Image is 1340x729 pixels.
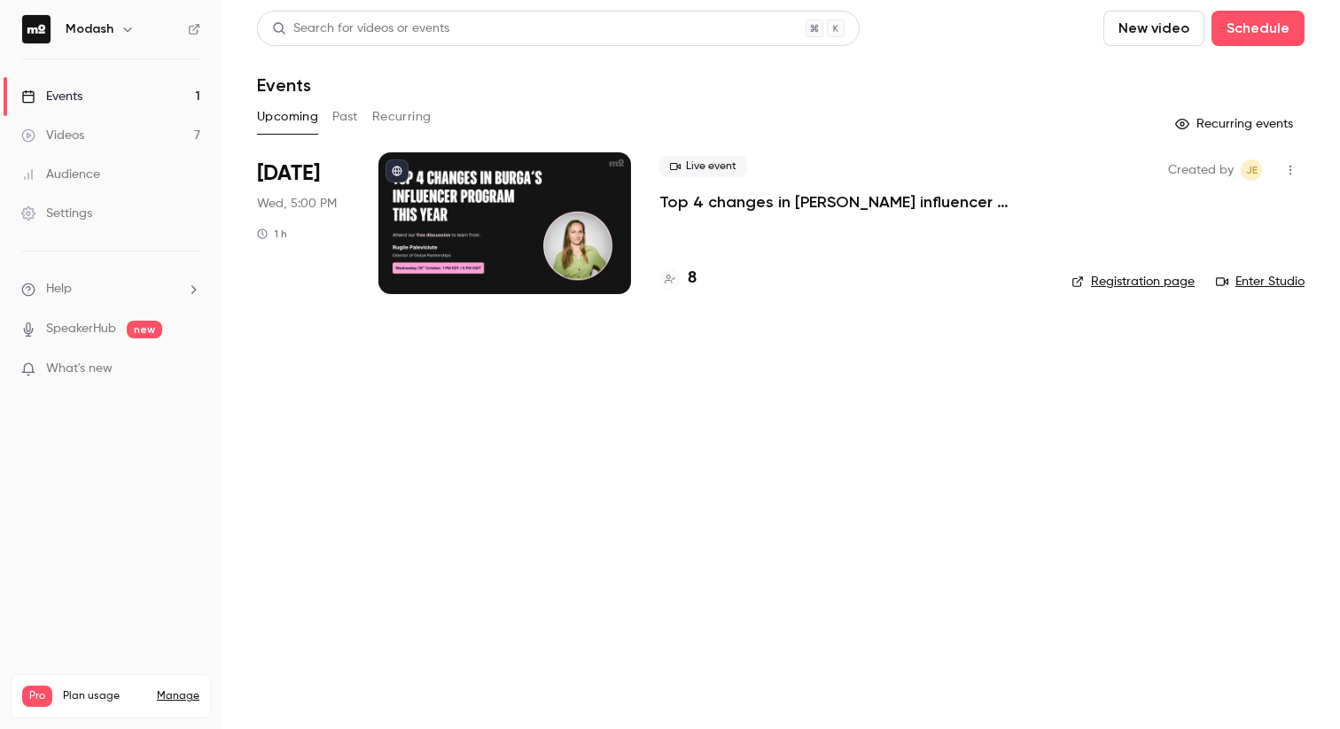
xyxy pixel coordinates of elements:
[659,267,697,291] a: 8
[21,127,84,144] div: Videos
[688,267,697,291] h4: 8
[659,191,1043,213] a: Top 4 changes in [PERSON_NAME] influencer program this year
[21,205,92,222] div: Settings
[257,74,311,96] h1: Events
[1103,11,1204,46] button: New video
[46,360,113,378] span: What's new
[257,103,318,131] button: Upcoming
[1211,11,1305,46] button: Schedule
[157,689,199,703] a: Manage
[659,156,747,177] span: Live event
[22,686,52,707] span: Pro
[372,103,432,131] button: Recurring
[21,280,200,299] li: help-dropdown-opener
[272,19,449,38] div: Search for videos or events
[1167,110,1305,138] button: Recurring events
[63,689,146,703] span: Plan usage
[179,361,200,377] iframe: Noticeable Trigger
[21,166,100,183] div: Audience
[1216,273,1305,291] a: Enter Studio
[46,280,72,299] span: Help
[1071,273,1195,291] a: Registration page
[1168,159,1234,181] span: Created by
[21,88,82,105] div: Events
[257,152,350,294] div: Oct 29 Wed, 5:00 PM (Europe/London)
[257,159,320,188] span: [DATE]
[66,20,113,38] h6: Modash
[332,103,358,131] button: Past
[127,321,162,338] span: new
[22,15,51,43] img: Modash
[1241,159,1262,181] span: Jack Eaton
[257,227,287,241] div: 1 h
[257,195,337,213] span: Wed, 5:00 PM
[1246,159,1258,181] span: JE
[46,320,116,338] a: SpeakerHub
